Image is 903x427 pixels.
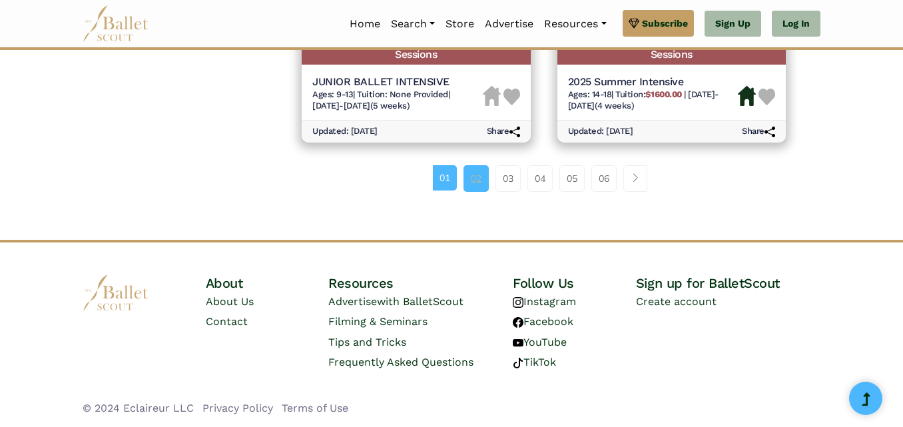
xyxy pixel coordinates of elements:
[513,297,523,308] img: instagram logo
[328,336,406,348] a: Tips and Tricks
[328,356,473,368] a: Frequently Asked Questions
[302,45,531,65] h5: Sessions
[206,315,248,328] a: Contact
[479,10,539,38] a: Advertise
[312,126,378,137] h6: Updated: [DATE]
[568,126,633,137] h6: Updated: [DATE]
[513,274,636,292] h4: Follow Us
[503,89,520,105] img: Heart
[568,89,719,111] span: [DATE]-[DATE] (4 weeks)
[513,356,556,368] a: TikTok
[206,274,329,292] h4: About
[344,10,386,38] a: Home
[357,89,448,99] span: Tuition: None Provided
[758,89,775,105] img: Heart
[568,89,612,99] span: Ages: 14-18
[83,400,194,417] li: © 2024 Eclaireur LLC
[463,165,489,192] a: 02
[557,45,786,65] h5: Sessions
[772,11,820,37] a: Log In
[433,165,457,191] a: 01
[742,126,775,137] h6: Share
[513,315,573,328] a: Facebook
[645,89,681,99] b: $1600.00
[539,10,611,38] a: Resources
[83,274,149,311] img: logo
[483,86,501,106] img: Housing Unavailable
[591,165,617,192] a: 06
[386,10,440,38] a: Search
[282,402,348,414] a: Terms of Use
[312,101,410,111] span: [DATE]-[DATE] (5 weeks)
[495,165,521,192] a: 03
[328,315,428,328] a: Filming & Seminars
[202,402,273,414] a: Privacy Policy
[738,86,756,106] img: Housing Available
[312,89,353,99] span: Ages: 9-13
[513,295,576,308] a: Instagram
[513,317,523,328] img: facebook logo
[513,338,523,348] img: youtube logo
[636,295,717,308] a: Create account
[513,358,523,368] img: tiktok logo
[312,75,483,89] h5: JUNIOR BALLET INTENSIVE
[440,10,479,38] a: Store
[433,165,655,192] nav: Page navigation example
[377,295,463,308] span: with BalletScout
[328,295,463,308] a: Advertisewith BalletScout
[487,126,520,137] h6: Share
[559,165,585,192] a: 05
[636,274,820,292] h4: Sign up for BalletScout
[629,16,639,31] img: gem.svg
[615,89,684,99] span: Tuition:
[206,295,254,308] a: About Us
[623,10,694,37] a: Subscribe
[527,165,553,192] a: 04
[328,274,513,292] h4: Resources
[568,75,739,89] h5: 2025 Summer Intensive
[568,89,739,112] h6: | |
[642,16,688,31] span: Subscribe
[312,89,483,112] h6: | |
[513,336,567,348] a: YouTube
[705,11,761,37] a: Sign Up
